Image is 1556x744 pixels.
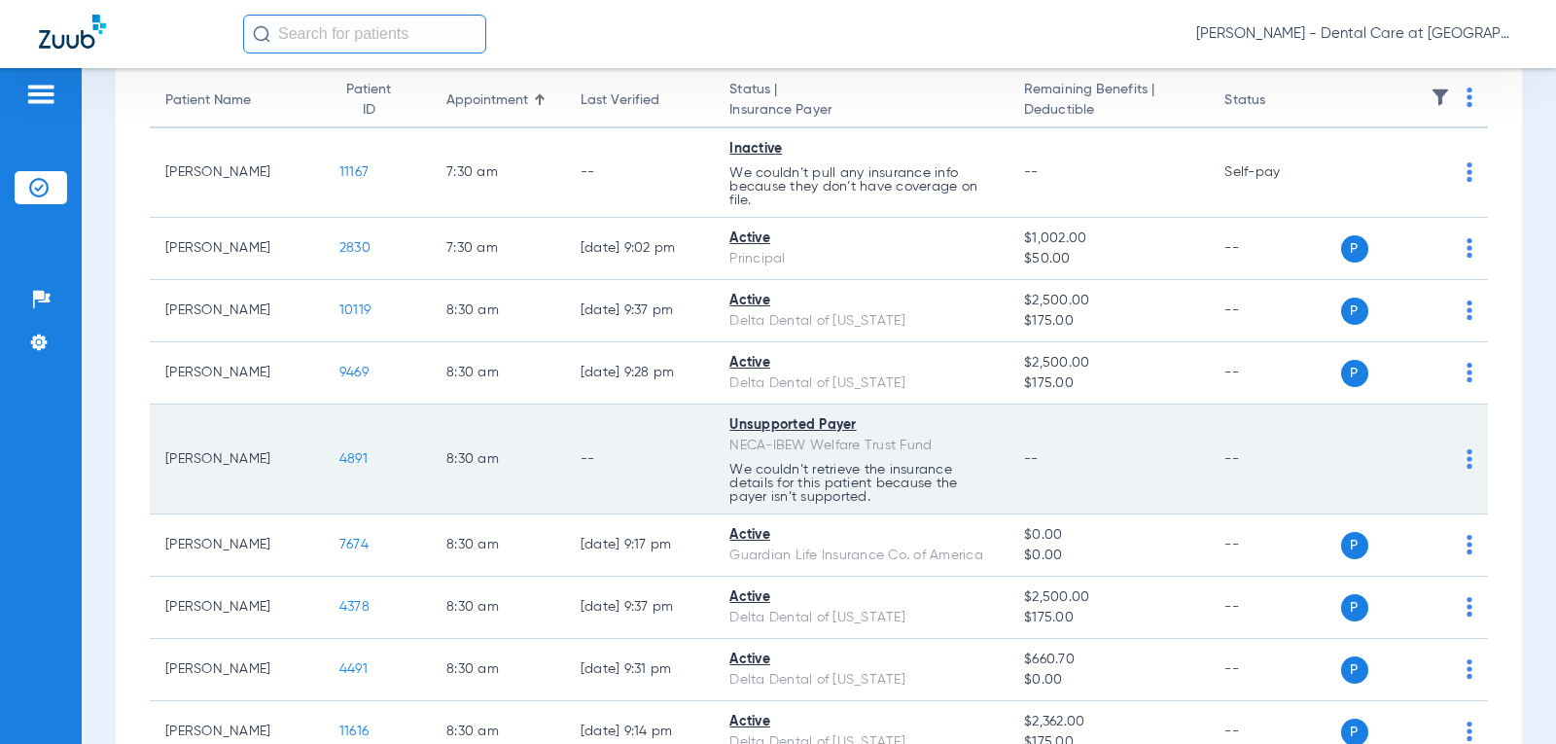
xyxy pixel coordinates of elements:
[729,353,993,373] div: Active
[339,725,369,738] span: 11616
[729,670,993,691] div: Delta Dental of [US_STATE]
[339,80,415,121] div: Patient ID
[1024,249,1193,269] span: $50.00
[339,538,369,551] span: 7674
[1024,608,1193,628] span: $175.00
[565,218,715,280] td: [DATE] 9:02 PM
[729,712,993,732] div: Active
[729,166,993,207] p: We couldn’t pull any insurance info because they don’t have coverage on file.
[1341,594,1368,621] span: P
[1467,363,1472,382] img: group-dot-blue.svg
[431,342,565,405] td: 8:30 AM
[729,100,993,121] span: Insurance Payer
[339,600,370,614] span: 4378
[581,90,659,111] div: Last Verified
[339,662,368,676] span: 4491
[729,463,993,504] p: We couldn’t retrieve the insurance details for this patient because the payer isn’t supported.
[150,577,324,639] td: [PERSON_NAME]
[565,577,715,639] td: [DATE] 9:37 PM
[339,366,369,379] span: 9469
[729,525,993,546] div: Active
[1024,650,1193,670] span: $660.70
[729,608,993,628] div: Delta Dental of [US_STATE]
[729,373,993,394] div: Delta Dental of [US_STATE]
[1024,311,1193,332] span: $175.00
[729,249,993,269] div: Principal
[1467,238,1472,258] img: group-dot-blue.svg
[150,280,324,342] td: [PERSON_NAME]
[714,74,1008,128] th: Status |
[150,342,324,405] td: [PERSON_NAME]
[565,342,715,405] td: [DATE] 9:28 PM
[1209,577,1340,639] td: --
[565,639,715,701] td: [DATE] 9:31 PM
[150,128,324,218] td: [PERSON_NAME]
[1467,301,1472,320] img: group-dot-blue.svg
[729,415,993,436] div: Unsupported Payer
[1024,452,1039,466] span: --
[165,90,251,111] div: Patient Name
[1209,514,1340,577] td: --
[1024,373,1193,394] span: $175.00
[253,25,270,43] img: Search Icon
[431,639,565,701] td: 8:30 AM
[1341,656,1368,684] span: P
[1024,525,1193,546] span: $0.00
[1341,298,1368,325] span: P
[1467,722,1472,741] img: group-dot-blue.svg
[1431,88,1450,107] img: filter.svg
[339,452,368,466] span: 4891
[1209,218,1340,280] td: --
[150,639,324,701] td: [PERSON_NAME]
[1209,405,1340,514] td: --
[565,128,715,218] td: --
[150,405,324,514] td: [PERSON_NAME]
[1024,670,1193,691] span: $0.00
[1209,342,1340,405] td: --
[1467,449,1472,469] img: group-dot-blue.svg
[1209,639,1340,701] td: --
[431,577,565,639] td: 8:30 AM
[1024,100,1193,121] span: Deductible
[1467,535,1472,554] img: group-dot-blue.svg
[1024,353,1193,373] span: $2,500.00
[25,83,56,106] img: hamburger-icon
[339,165,369,179] span: 11167
[1209,280,1340,342] td: --
[1341,235,1368,263] span: P
[1341,360,1368,387] span: P
[165,90,308,111] div: Patient Name
[729,650,993,670] div: Active
[1024,165,1039,179] span: --
[150,218,324,280] td: [PERSON_NAME]
[565,280,715,342] td: [DATE] 9:37 PM
[1024,712,1193,732] span: $2,362.00
[431,405,565,514] td: 8:30 AM
[1341,532,1368,559] span: P
[1467,659,1472,679] img: group-dot-blue.svg
[431,280,565,342] td: 8:30 AM
[729,587,993,608] div: Active
[1024,587,1193,608] span: $2,500.00
[243,15,486,53] input: Search for patients
[339,303,371,317] span: 10119
[729,291,993,311] div: Active
[729,436,993,456] div: NECA-IBEW Welfare Trust Fund
[729,139,993,159] div: Inactive
[729,311,993,332] div: Delta Dental of [US_STATE]
[339,80,398,121] div: Patient ID
[729,229,993,249] div: Active
[1196,24,1517,44] span: [PERSON_NAME] - Dental Care at [GEOGRAPHIC_DATA]
[565,405,715,514] td: --
[1024,546,1193,566] span: $0.00
[1467,88,1472,107] img: group-dot-blue.svg
[565,514,715,577] td: [DATE] 9:17 PM
[339,241,371,255] span: 2830
[431,514,565,577] td: 8:30 AM
[729,546,993,566] div: Guardian Life Insurance Co. of America
[431,128,565,218] td: 7:30 AM
[431,218,565,280] td: 7:30 AM
[1209,128,1340,218] td: Self-pay
[39,15,106,49] img: Zuub Logo
[581,90,699,111] div: Last Verified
